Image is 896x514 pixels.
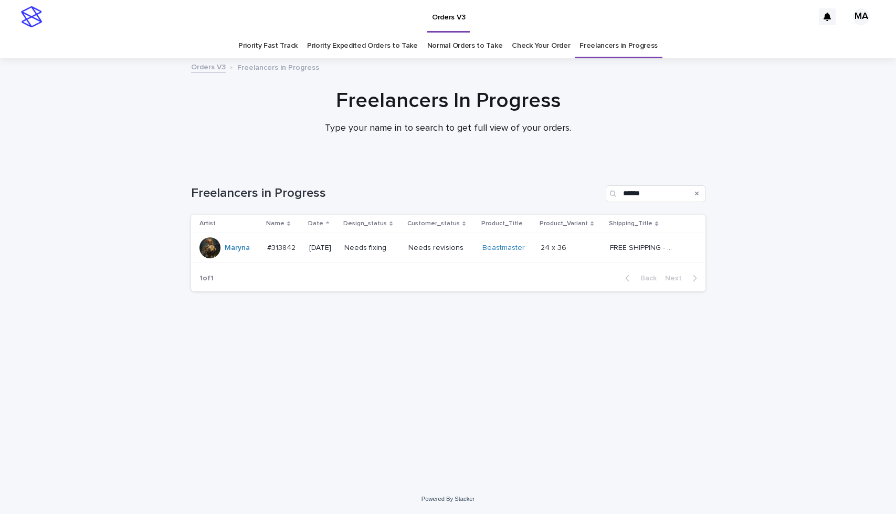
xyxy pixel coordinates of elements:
[408,244,474,253] p: Needs revisions
[308,218,323,229] p: Date
[343,218,387,229] p: Design_status
[237,61,319,72] p: Freelancers in Progress
[610,242,678,253] p: FREE SHIPPING - preview in 1-2 business days, after your approval delivery will take 5-10 b.d.
[665,275,688,282] span: Next
[853,8,870,25] div: MA
[609,218,652,229] p: Shipping_Title
[307,34,418,58] a: Priority Expedited Orders to Take
[199,218,216,229] p: Artist
[191,60,226,72] a: Orders V3
[421,496,475,502] a: Powered By Stacker
[191,233,705,263] tr: Maryna #313842#313842 [DATE]Needs fixingNeeds revisionsBeastmaster 24 x 3624 x 36 FREE SHIPPING -...
[634,275,657,282] span: Back
[238,34,298,58] a: Priority Fast Track
[191,266,222,291] p: 1 of 1
[344,244,400,253] p: Needs fixing
[606,185,705,202] input: Search
[225,244,250,253] a: Maryna
[579,34,658,58] a: Freelancers in Progress
[481,218,523,229] p: Product_Title
[266,218,284,229] p: Name
[540,218,588,229] p: Product_Variant
[267,242,298,253] p: #313842
[309,244,335,253] p: [DATE]
[512,34,570,58] a: Check Your Order
[191,88,705,113] h1: Freelancers In Progress
[191,186,602,201] h1: Freelancers in Progress
[541,242,568,253] p: 24 x 36
[482,244,525,253] a: Beastmaster
[661,274,705,283] button: Next
[407,218,460,229] p: Customer_status
[238,123,658,134] p: Type your name in to search to get full view of your orders.
[21,6,42,27] img: stacker-logo-s-only.png
[617,274,661,283] button: Back
[427,34,503,58] a: Normal Orders to Take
